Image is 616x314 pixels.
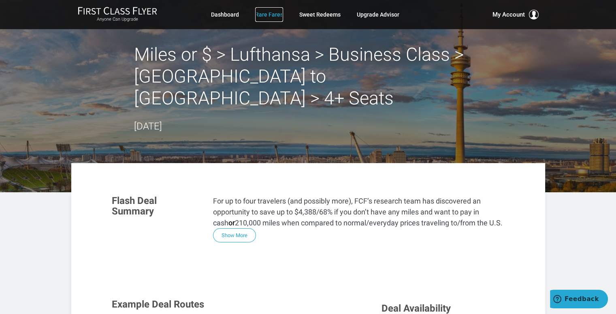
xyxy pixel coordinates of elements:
a: Dashboard [211,7,239,22]
button: My Account [492,10,539,19]
a: Sweet Redeems [299,7,341,22]
strong: or [228,219,235,227]
h3: Flash Deal Summary [112,195,201,217]
small: Anyone Can Upgrade [78,17,157,22]
iframe: Opens a widget where you can find more information [550,290,608,310]
time: [DATE] [134,121,162,132]
span: Deal Availability [382,303,451,314]
span: Example Deal Routes [112,299,204,310]
a: Rare Fares [255,7,283,22]
a: First Class FlyerAnyone Can Upgrade [78,6,157,23]
p: For up to four travelers (and possibly more), FCF’s research team has discovered an opportunity t... [213,195,505,228]
img: First Class Flyer [78,6,157,15]
a: Upgrade Advisor [357,7,399,22]
button: Show More [213,228,256,242]
h2: Miles or $ > Lufthansa > Business Class > ‎[GEOGRAPHIC_DATA] to [GEOGRAPHIC_DATA] > 4+ Seats [134,44,482,109]
span: My Account [492,10,525,19]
